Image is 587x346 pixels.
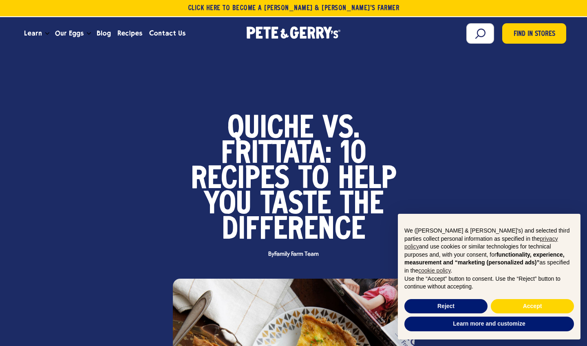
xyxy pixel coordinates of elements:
a: Blog [93,22,114,44]
a: Contact Us [146,22,189,44]
span: Help [338,167,397,193]
span: Find in Stores [514,29,555,40]
button: Learn more and customize [404,317,574,331]
p: Use the “Accept” button to consent. Use the “Reject” button to continue without accepting. [404,275,574,291]
a: Our Eggs [52,22,87,44]
button: Accept [491,299,574,314]
a: Learn [21,22,45,44]
button: Open the dropdown menu for Our Eggs [87,32,91,35]
p: We ([PERSON_NAME] & [PERSON_NAME]'s) and selected third parties collect personal information as s... [404,227,574,275]
input: Search [466,23,494,44]
span: Family Farm Team [274,251,319,257]
a: Find in Stores [502,23,566,44]
span: By [264,251,323,257]
div: Notice [391,207,587,346]
span: to [298,167,329,193]
span: the [340,193,384,218]
span: Difference [222,218,365,243]
button: Reject [404,299,488,314]
span: Recipes [117,28,142,38]
span: Frittata: [221,142,331,167]
span: Contact Us [149,28,185,38]
a: Recipes [114,22,146,44]
span: Taste [260,193,331,218]
span: vs. [322,117,360,142]
span: Recipes [191,167,289,193]
span: Blog [97,28,111,38]
button: Open the dropdown menu for Learn [45,32,49,35]
span: Learn [24,28,42,38]
a: cookie policy [418,267,450,274]
span: Our Eggs [55,28,84,38]
span: Quiche [227,117,313,142]
span: 10 [340,142,366,167]
span: You [204,193,252,218]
